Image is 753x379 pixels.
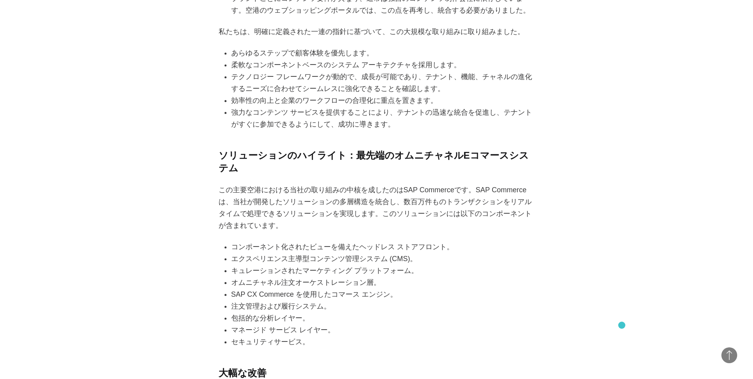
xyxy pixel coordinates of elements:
font: 包括的な分析レイヤー。 [231,314,310,322]
font: この主要空港における当社の取り組みの中核を成したのはSAP Commerceです。SA​​P Commerceは、当社が開発したソリューションの多層構造を統合し、数百万件ものトランザクションをリ... [219,186,532,229]
font: 柔軟なコンポーネントベースのシステム アーキテクチャを採用します。 [231,61,461,69]
font: コンポーネント化されたビューを備えたヘッドレス ストアフロント。 [231,243,454,251]
font: 私たちは、明確に定義された一連の指針に基づいて、この大規模な取り組みに取り組みました。 [219,28,525,36]
font: オムニチャネル注文オーケストレーション層。 [231,279,381,286]
font: エクスペリエンス主導型コンテンツ管理システム (CMS)。 [231,255,417,263]
font: あらゆるステップで顧客体験を優先します。 [231,49,374,57]
font: ソリューションのハイライト：最先端のオムニチャネルEコマースシステム [219,150,529,173]
font: セキュリティサービス。 [231,338,310,346]
font: 大幅な改善 [219,368,266,378]
font: キュレーションされたマーケティング プラットフォーム。 [231,267,418,275]
font: テクノロジー フレームワークが動的で、成長が可能であり、テナント、機能、チャネルの進化するニーズに合わせてシームレスに強化できることを確認します。 [231,73,532,93]
font: 注文管理および履行システム。 [231,302,331,310]
font: 強力なコンテンツ サービスを提供することにより、テナントの迅速な統合を促進し、テナントがすぐに参加できるようにして、成功に導きます。 [231,108,532,128]
font: 効率性の向上と企業のワークフローの合理化に重点を置きます。 [231,97,438,104]
font: SAP CX Commerce を使用したコマース エンジン。 [231,290,398,298]
font: マネージド サービス レイヤー。 [231,326,335,334]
